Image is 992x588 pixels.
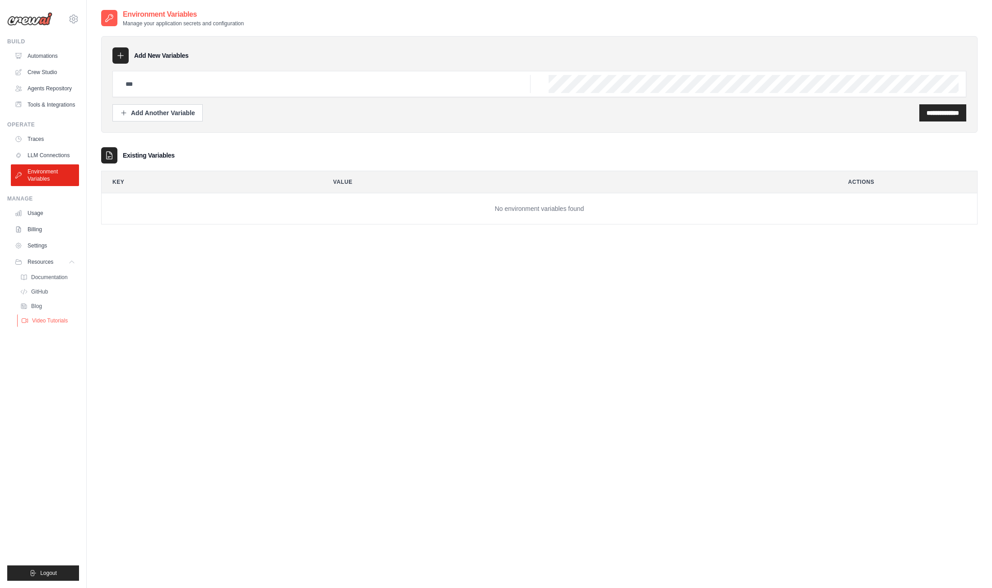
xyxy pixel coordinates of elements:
a: Automations [11,49,79,63]
a: Documentation [16,271,79,284]
img: Logo [7,12,52,26]
div: Add Another Variable [120,108,195,117]
span: Documentation [31,274,68,281]
h3: Existing Variables [123,151,175,160]
div: Operate [7,121,79,128]
h2: Environment Variables [123,9,244,20]
a: Tools & Integrations [11,98,79,112]
p: Manage your application secrets and configuration [123,20,244,27]
span: Blog [31,303,42,310]
span: GitHub [31,288,48,295]
span: Logout [40,569,57,577]
a: Settings [11,238,79,253]
a: LLM Connections [11,148,79,163]
a: Crew Studio [11,65,79,79]
td: No environment variables found [102,193,977,224]
a: Video Tutorials [17,314,80,327]
a: GitHub [16,285,79,298]
div: Build [7,38,79,45]
div: Manage [7,195,79,202]
button: Resources [11,255,79,269]
a: Environment Variables [11,164,79,186]
a: Blog [16,300,79,313]
a: Agents Repository [11,81,79,96]
th: Value [322,171,830,193]
a: Traces [11,132,79,146]
button: Logout [7,565,79,581]
button: Add Another Variable [112,104,203,121]
th: Key [102,171,315,193]
span: Resources [28,258,53,266]
th: Actions [837,171,977,193]
span: Video Tutorials [32,317,68,324]
h3: Add New Variables [134,51,189,60]
a: Billing [11,222,79,237]
a: Usage [11,206,79,220]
